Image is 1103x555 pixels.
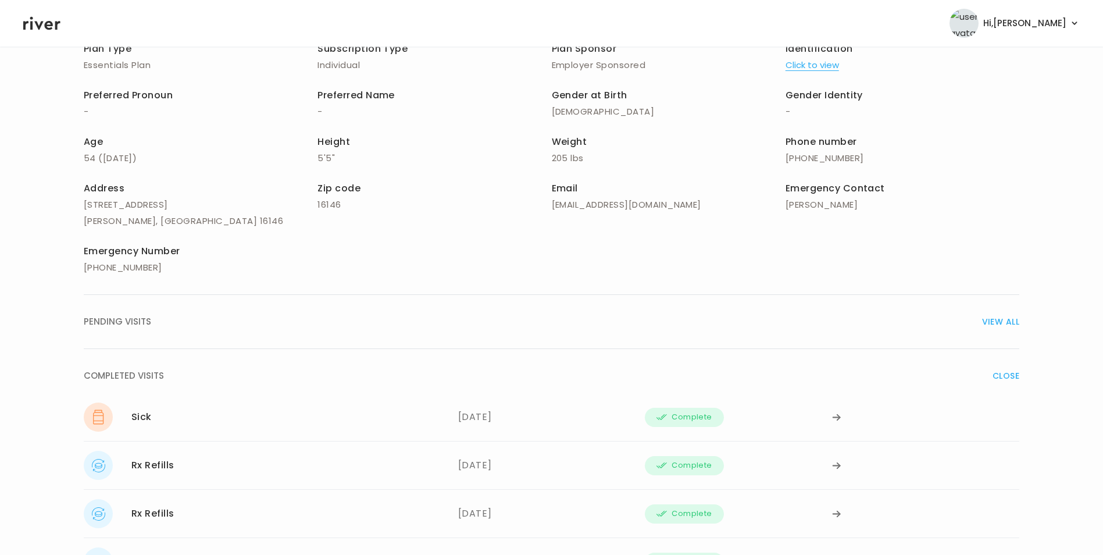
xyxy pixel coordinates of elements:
[458,499,645,528] div: [DATE]
[84,135,103,148] span: Age
[786,135,857,148] span: Phone number
[552,135,587,148] span: Weight
[98,152,137,164] span: ( [DATE] )
[84,295,1019,349] button: PENDING VISITSVIEW ALL
[786,104,1019,120] p: -
[84,42,131,55] span: Plan Type
[84,88,173,102] span: Preferred Pronoun
[84,314,151,330] span: PENDING VISITS
[317,57,551,73] p: Individual
[131,409,152,425] div: Sick
[983,15,1066,31] span: Hi, [PERSON_NAME]
[552,88,627,102] span: Gender at Birth
[672,410,712,424] span: Complete
[131,506,174,522] div: Rx Refills
[672,458,712,472] span: Complete
[84,197,317,213] p: [STREET_ADDRESS]
[84,349,1019,403] button: COMPLETED VISITSCLOSE
[552,182,578,195] span: Email
[317,88,395,102] span: Preferred Name
[786,182,885,195] span: Emergency Contact
[786,57,839,73] button: Click to view
[317,42,408,55] span: Subscription Type
[317,150,551,166] p: 5'5"
[317,135,350,148] span: Height
[458,403,645,432] div: [DATE]
[84,182,124,195] span: Address
[84,213,317,229] p: [PERSON_NAME], [GEOGRAPHIC_DATA] 16146
[317,104,551,120] p: -
[552,150,786,166] p: 205 lbs
[949,9,1080,38] button: user avatarHi,[PERSON_NAME]
[458,451,645,480] div: [DATE]
[131,457,174,474] div: Rx Refills
[552,57,786,73] p: Employer Sponsored
[317,182,360,195] span: Zip code
[786,42,853,55] span: Identification
[84,150,317,166] p: 54
[317,197,551,213] p: 16146
[993,368,1019,384] span: CLOSE
[84,57,317,73] p: Essentials Plan
[84,104,317,120] p: -
[84,259,317,276] p: [PHONE_NUMBER]
[672,507,712,521] span: Complete
[786,150,1019,166] p: [PHONE_NUMBER]
[84,368,164,384] span: COMPLETED VISITS
[786,197,1019,213] p: [PERSON_NAME]
[552,104,786,120] p: [DEMOGRAPHIC_DATA]
[949,9,979,38] img: user avatar
[786,88,863,102] span: Gender Identity
[982,314,1019,330] span: VIEW ALL
[552,197,786,213] p: [EMAIL_ADDRESS][DOMAIN_NAME]
[84,244,180,258] span: Emergency Number
[552,42,617,55] span: Plan Sponsor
